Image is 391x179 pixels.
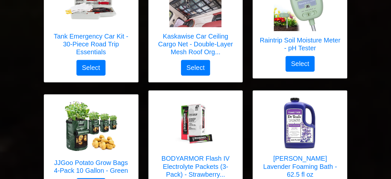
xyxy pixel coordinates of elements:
[51,158,132,174] h5: JJGoo Potato Grow Bags 4-Pack 10 Gallon - Green
[259,36,340,52] h5: Raintrip Soil Moisture Meter - pH Tester
[51,101,132,178] a: JJGoo Potato Grow Bags 4-Pack 10 Gallon - Green JJGoo Potato Grow Bags 4-Pack 10 Gallon - Green
[259,155,340,178] h5: [PERSON_NAME] Lavender Foaming Bath - 62.5 fl oz
[155,32,236,56] h5: Kaskawise Car Ceiling Cargo Net - Double-Layer Mesh Roof Org...
[285,56,315,72] button: Select
[274,97,326,149] img: Dr Teal's Lavender Foaming Bath - 62.5 fl oz
[155,155,236,178] h5: BODYARMOR Flash IV Electrolyte Packets (3-Pack) - Strawberry...
[169,97,221,149] img: BODYARMOR Flash IV Electrolyte Packets (3-Pack) - Strawberry Kiwi
[65,101,117,153] img: JJGoo Potato Grow Bags 4-Pack 10 Gallon - Green
[76,60,106,75] button: Select
[51,32,132,56] h5: Tank Emergency Car Kit - 30-Piece Road Trip Essentials
[181,60,210,75] button: Select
